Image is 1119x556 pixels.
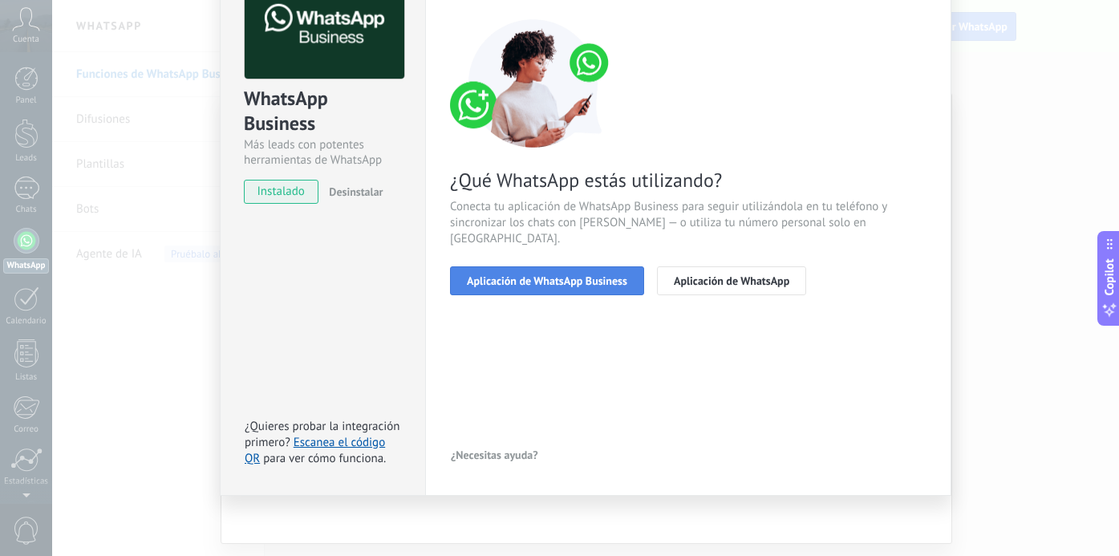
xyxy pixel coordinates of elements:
[674,275,789,286] span: Aplicación de WhatsApp
[451,449,538,461] span: ¿Necesitas ayuda?
[244,137,402,168] div: Más leads con potentes herramientas de WhatsApp
[263,451,386,466] span: para ver cómo funciona.
[245,419,400,450] span: ¿Quieres probar la integración primero?
[322,180,383,204] button: Desinstalar
[245,180,318,204] span: instalado
[467,275,627,286] span: Aplicación de WhatsApp Business
[450,266,644,295] button: Aplicación de WhatsApp Business
[1101,258,1117,295] span: Copilot
[329,185,383,199] span: Desinstalar
[450,443,539,467] button: ¿Necesitas ayuda?
[450,168,926,193] span: ¿Qué WhatsApp estás utilizando?
[245,435,385,466] a: Escanea el código QR
[450,199,926,247] span: Conecta tu aplicación de WhatsApp Business para seguir utilizándola en tu teléfono y sincronizar ...
[450,19,618,148] img: connect number
[244,86,402,137] div: WhatsApp Business
[657,266,806,295] button: Aplicación de WhatsApp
